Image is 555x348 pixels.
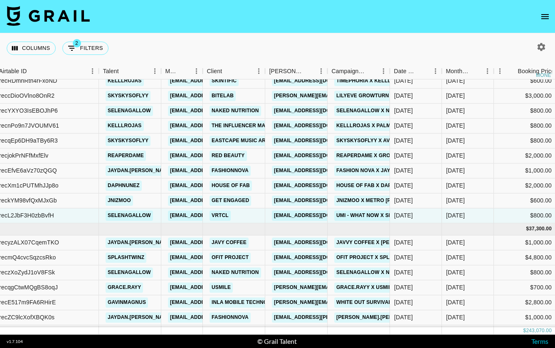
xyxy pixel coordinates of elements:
[210,210,231,221] a: Vrtcl
[7,42,56,55] button: Select columns
[394,152,413,160] div: 9/26/2025
[442,63,494,79] div: Month Due
[168,121,261,131] a: [EMAIL_ADDRESS][DOMAIN_NAME]
[106,210,153,221] a: selenagallow
[106,121,144,131] a: kelllrojas
[272,121,365,131] a: [EMAIL_ADDRESS][DOMAIN_NAME]
[429,65,442,77] button: Menu
[106,106,153,116] a: selenagallow
[168,312,261,323] a: [EMAIL_ADDRESS][DOMAIN_NAME]
[179,65,190,77] button: Sort
[334,210,430,221] a: UMI - WHAT NOW x Selenagallow
[253,65,265,77] button: Menu
[168,237,261,248] a: [EMAIL_ADDRESS][DOMAIN_NAME]
[531,337,548,345] a: Terms
[394,299,413,307] div: 6/26/2025
[526,226,529,233] div: $
[62,42,109,55] button: Show filters
[446,77,465,85] div: Sep '25
[394,212,413,220] div: 9/22/2025
[168,252,261,263] a: [EMAIL_ADDRESS][DOMAIN_NAME]
[106,252,146,263] a: splashtwinz
[315,65,328,77] button: Menu
[446,254,465,262] div: Aug '25
[190,65,203,77] button: Menu
[526,327,552,334] div: 243,070.00
[210,252,251,263] a: Ofit Project
[106,195,133,206] a: jnizmoo
[168,282,261,293] a: [EMAIL_ADDRESS][DOMAIN_NAME]
[394,313,413,322] div: 6/3/2025
[394,63,418,79] div: Date Created
[272,282,407,293] a: [PERSON_NAME][EMAIL_ADDRESS][DOMAIN_NAME]
[394,92,413,100] div: 8/26/2025
[272,267,365,278] a: [EMAIL_ADDRESS][DOMAIN_NAME]
[106,267,153,278] a: selenagallow
[106,91,150,101] a: skyskysoflyy
[168,165,261,176] a: [EMAIL_ADDRESS][DOMAIN_NAME]
[73,39,81,47] span: 2
[334,121,403,131] a: Kelllrojas x Palmers
[272,297,407,308] a: [PERSON_NAME][EMAIL_ADDRESS][DOMAIN_NAME]
[272,91,450,101] a: [PERSON_NAME][EMAIL_ADDRESS][PERSON_NAME][DOMAIN_NAME]
[523,327,526,334] div: $
[106,180,142,191] a: daphnunez
[168,76,261,86] a: [EMAIL_ADDRESS][DOMAIN_NAME]
[222,65,234,77] button: Sort
[446,137,465,145] div: Sep '25
[106,237,174,248] a: jaydan.[PERSON_NAME]
[210,151,247,161] a: Red Beauty
[446,212,465,220] div: Sep '25
[149,65,161,77] button: Menu
[334,165,447,176] a: Fashion Nova x Jaydan.[PERSON_NAME]
[446,107,465,115] div: Sep '25
[394,77,413,85] div: 8/29/2025
[210,267,261,278] a: Naked Nutrition
[99,63,161,79] div: Talent
[394,239,413,247] div: 7/18/2025
[168,267,261,278] a: [EMAIL_ADDRESS][DOMAIN_NAME]
[272,151,365,161] a: [EMAIL_ADDRESS][DOMAIN_NAME]
[103,63,119,79] div: Talent
[168,106,261,116] a: [EMAIL_ADDRESS][DOMAIN_NAME]
[418,65,429,77] button: Sort
[27,65,39,77] button: Sort
[272,195,365,206] a: [EMAIL_ADDRESS][DOMAIN_NAME]
[210,195,251,206] a: Get Engaged
[210,165,251,176] a: Fashionnova
[394,254,413,262] div: 7/22/2025
[272,165,365,176] a: [EMAIL_ADDRESS][DOMAIN_NAME]
[334,106,435,116] a: Selenagallow X Naked Nutrition
[269,63,303,79] div: [PERSON_NAME]
[446,182,465,190] div: Sep '25
[334,91,438,101] a: Lilyeve Growturn x Skyskysoflyy
[518,63,555,79] div: Booking Price
[106,151,146,161] a: reaperdame
[161,63,203,79] div: Manager
[272,237,365,248] a: [EMAIL_ADDRESS][DOMAIN_NAME]
[119,65,131,77] button: Sort
[165,63,179,79] div: Manager
[394,137,413,145] div: 9/3/2025
[394,182,413,190] div: 9/15/2025
[272,136,365,146] a: [EMAIL_ADDRESS][DOMAIN_NAME]
[168,210,261,221] a: [EMAIL_ADDRESS][DOMAIN_NAME]
[207,63,222,79] div: Client
[446,152,465,160] div: Sep '25
[394,167,413,175] div: 9/23/2025
[334,297,436,308] a: White Out Survival | Gavinmagnus
[210,136,321,146] a: EASTCAPE MUSIC ART PRODUCTION L.L.C
[446,284,465,292] div: Aug '25
[106,297,148,308] a: gavinmagnus
[210,106,261,116] a: Naked Nutrition
[210,76,239,86] a: SKINTIFIC
[334,237,470,248] a: Javvy Coffee x [PERSON_NAME].[PERSON_NAME]
[168,136,261,146] a: [EMAIL_ADDRESS][DOMAIN_NAME]
[446,63,470,79] div: Month Due
[506,65,518,77] button: Sort
[272,76,365,86] a: [EMAIL_ADDRESS][DOMAIN_NAME]
[446,122,465,130] div: Sep '25
[334,180,415,191] a: House of Fab x Daphnunez
[265,63,328,79] div: Booker
[168,151,261,161] a: [EMAIL_ADDRESS][DOMAIN_NAME]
